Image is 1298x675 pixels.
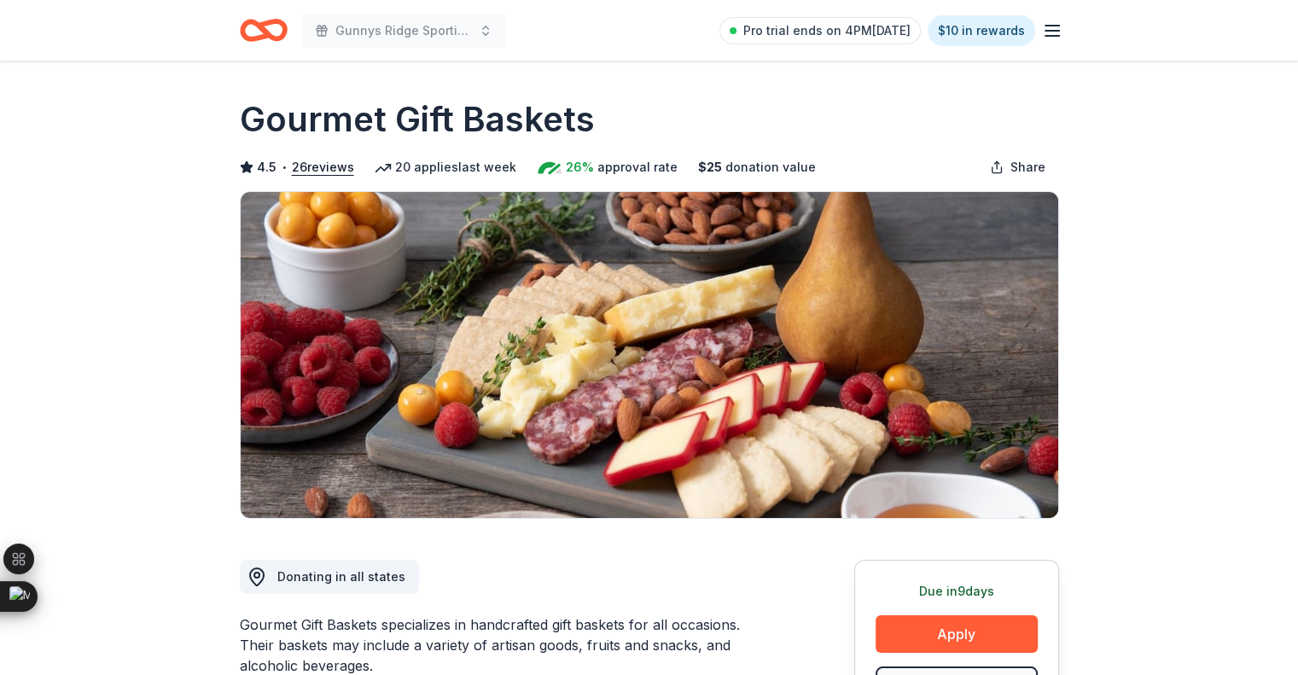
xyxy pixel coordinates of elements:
[928,15,1035,46] a: $10 in rewards
[257,157,276,177] span: 4.5
[241,192,1058,518] img: Image for Gourmet Gift Baskets
[566,157,594,177] span: 26%
[743,20,911,41] span: Pro trial ends on 4PM[DATE]
[375,157,516,177] div: 20 applies last week
[719,17,921,44] a: Pro trial ends on 4PM[DATE]
[281,160,287,174] span: •
[597,157,678,177] span: approval rate
[335,20,472,41] span: Gunnys Ridge Sporting Clays Challenge
[240,10,288,50] a: Home
[301,14,506,48] button: Gunnys Ridge Sporting Clays Challenge
[976,150,1059,184] button: Share
[292,157,354,177] button: 26reviews
[876,615,1038,653] button: Apply
[876,581,1038,602] div: Due in 9 days
[1010,157,1045,177] span: Share
[277,569,405,584] span: Donating in all states
[725,157,816,177] span: donation value
[698,157,722,177] span: $ 25
[240,96,595,143] h1: Gourmet Gift Baskets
